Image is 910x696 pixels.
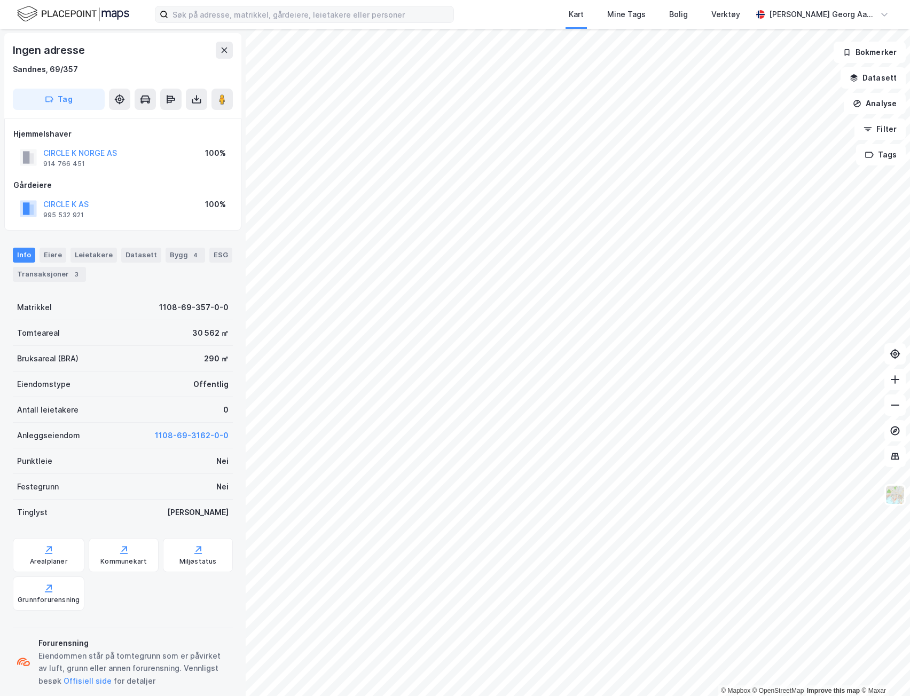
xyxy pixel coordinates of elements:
[17,301,52,314] div: Matrikkel
[30,557,68,566] div: Arealplaner
[216,455,229,468] div: Nei
[159,301,229,314] div: 1108-69-357-0-0
[17,455,52,468] div: Punktleie
[40,248,66,263] div: Eiere
[18,596,80,604] div: Grunnforurensning
[70,248,117,263] div: Leietakere
[857,645,910,696] iframe: Chat Widget
[885,485,905,505] img: Z
[38,650,229,688] div: Eiendommen står på tomtegrunn som er påvirket av luft, grunn eller annen forurensning. Vennligst ...
[13,128,232,140] div: Hjemmelshaver
[13,89,105,110] button: Tag
[216,480,229,493] div: Nei
[856,144,906,165] button: Tags
[204,352,229,365] div: 290 ㎡
[752,687,804,694] a: OpenStreetMap
[43,211,84,219] div: 995 532 921
[13,179,232,192] div: Gårdeiere
[192,327,229,339] div: 30 562 ㎡
[807,687,860,694] a: Improve this map
[721,687,750,694] a: Mapbox
[13,248,35,263] div: Info
[834,42,906,63] button: Bokmerker
[155,429,229,442] button: 1108-69-3162-0-0
[13,267,86,282] div: Transaksjoner
[17,5,129,23] img: logo.f888ab2527a4732fd821a326f86c7f29.svg
[769,8,876,21] div: [PERSON_NAME] Georg Aass [PERSON_NAME]
[17,506,48,519] div: Tinglyst
[179,557,217,566] div: Miljøstatus
[166,248,205,263] div: Bygg
[13,63,78,76] div: Sandnes, 69/357
[841,67,906,89] button: Datasett
[857,645,910,696] div: Kontrollprogram for chat
[205,147,226,160] div: 100%
[17,378,70,391] div: Eiendomstype
[854,118,906,140] button: Filter
[607,8,646,21] div: Mine Tags
[205,198,226,211] div: 100%
[17,404,79,416] div: Antall leietakere
[17,352,79,365] div: Bruksareal (BRA)
[223,404,229,416] div: 0
[17,327,60,339] div: Tomteareal
[569,8,584,21] div: Kart
[17,429,80,442] div: Anleggseiendom
[43,160,85,168] div: 914 766 451
[167,506,229,519] div: [PERSON_NAME]
[38,637,229,650] div: Forurensning
[168,6,453,22] input: Søk på adresse, matrikkel, gårdeiere, leietakere eller personer
[13,42,87,59] div: Ingen adresse
[669,8,688,21] div: Bolig
[17,480,59,493] div: Festegrunn
[71,269,82,280] div: 3
[190,250,201,260] div: 4
[100,557,147,566] div: Kommunekart
[844,93,906,114] button: Analyse
[121,248,161,263] div: Datasett
[193,378,229,391] div: Offentlig
[711,8,740,21] div: Verktøy
[209,248,232,263] div: ESG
